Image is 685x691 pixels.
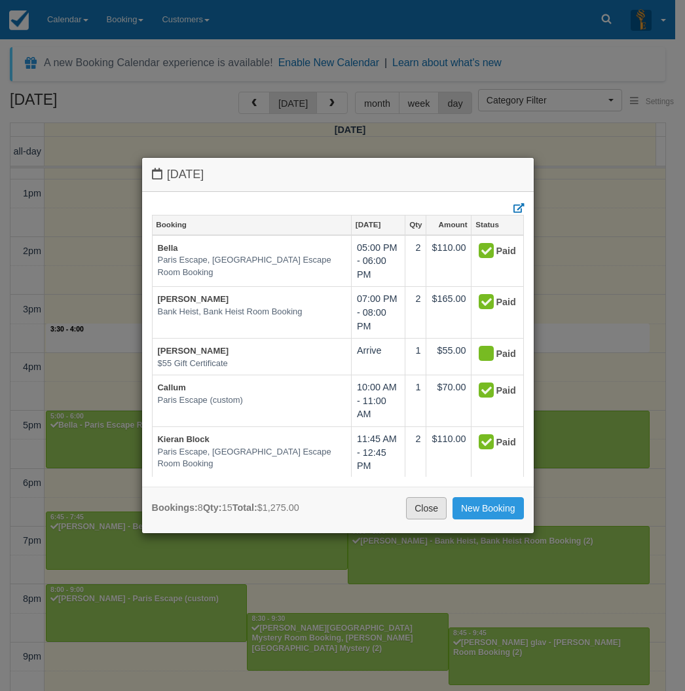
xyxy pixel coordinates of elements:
a: Amount [426,215,471,234]
td: Arrive [351,339,405,375]
em: Paris Escape (custom) [158,394,346,407]
a: [DATE] [352,215,405,234]
a: [PERSON_NAME] [158,346,229,356]
div: Paid [477,292,506,313]
a: Qty [405,215,426,234]
td: $70.00 [426,375,472,427]
a: Close [406,497,447,519]
em: Paris Escape, [GEOGRAPHIC_DATA] Escape Room Booking [158,254,346,278]
div: 8 15 $1,275.00 [152,501,299,515]
td: $165.00 [426,287,472,339]
td: 07:00 PM - 08:00 PM [351,287,405,339]
a: Booking [153,215,351,234]
td: 1 [405,339,426,375]
td: 1 [405,375,426,427]
td: $110.00 [426,426,472,478]
div: Paid [477,381,506,402]
div: Paid [477,432,506,453]
strong: Bookings: [152,502,198,513]
a: Status [472,215,523,234]
a: Callum [158,383,186,392]
em: Bank Heist, Bank Heist Room Booking [158,306,346,318]
strong: Total: [232,502,257,513]
td: 2 [405,235,426,287]
td: $55.00 [426,339,472,375]
em: Paris Escape, [GEOGRAPHIC_DATA] Escape Room Booking [158,446,346,470]
div: Paid [477,344,506,365]
td: 05:00 PM - 06:00 PM [351,235,405,287]
td: 2 [405,426,426,478]
td: 10:00 AM - 11:00 AM [351,375,405,427]
strong: Qty: [203,502,222,513]
a: Kieran Block [158,434,210,444]
a: [PERSON_NAME] [158,294,229,304]
em: $55 Gift Certificate [158,358,346,370]
a: New Booking [453,497,524,519]
td: 11:45 AM - 12:45 PM [351,426,405,478]
h4: [DATE] [152,168,524,181]
div: Paid [477,241,506,262]
td: 2 [405,287,426,339]
a: Bella [158,243,178,253]
td: $110.00 [426,235,472,287]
